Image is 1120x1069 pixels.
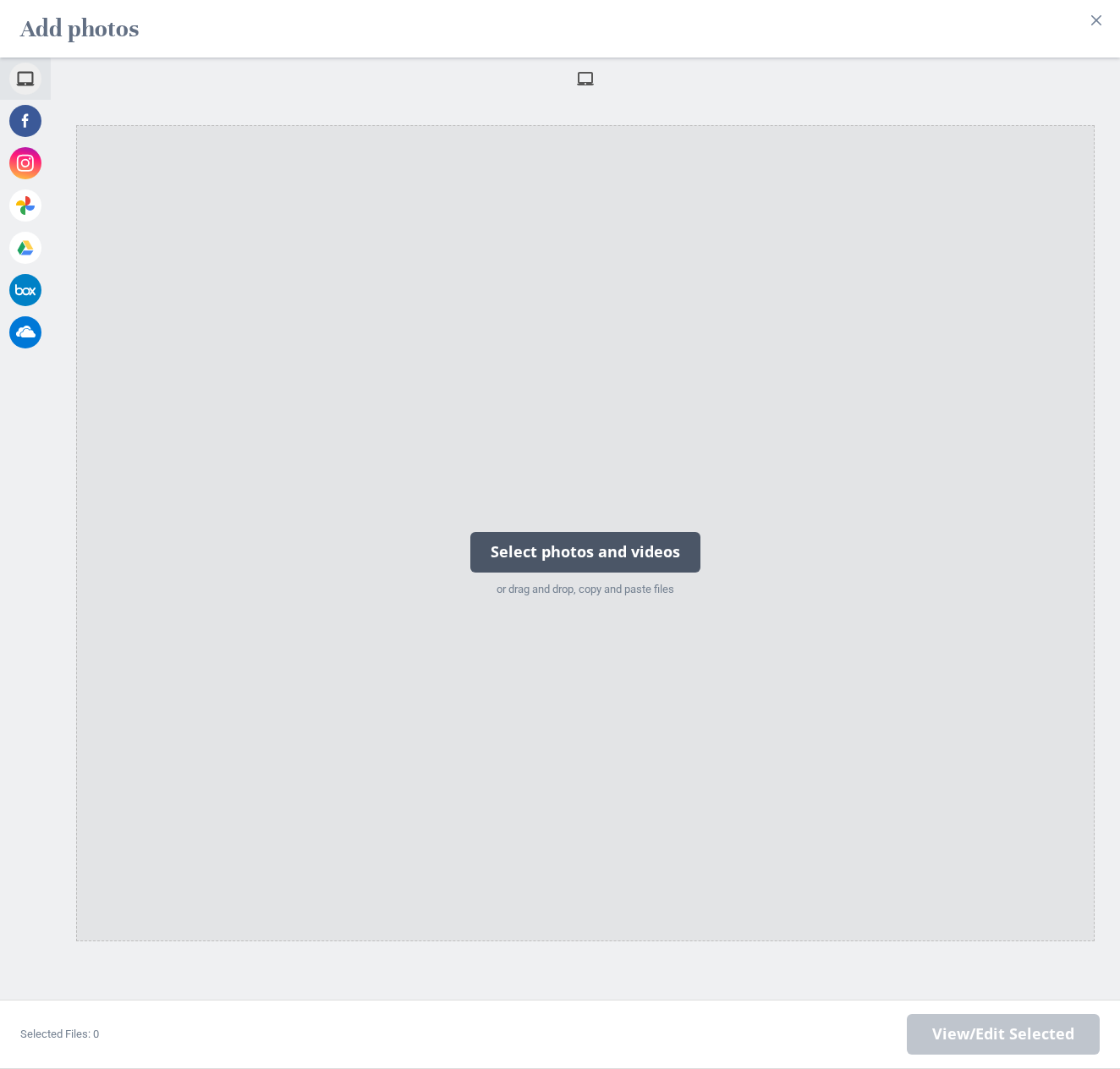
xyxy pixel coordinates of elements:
[20,7,139,51] h2: Add photos
[20,1028,99,1040] span: Selected Files: 0
[1083,7,1110,34] button: Close
[932,1025,1074,1044] span: View/Edit Selected
[470,581,700,598] div: or drag and drop, copy and paste files
[470,532,700,573] div: Select photos and videos
[907,1014,1100,1055] span: Next
[576,69,595,88] span: My Device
